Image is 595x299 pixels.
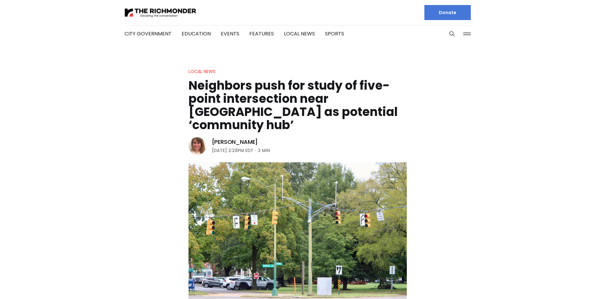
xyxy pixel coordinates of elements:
a: Local News [189,68,215,75]
a: Events [221,30,239,37]
span: 3 min [258,147,270,154]
a: [PERSON_NAME] [212,138,258,146]
h1: Neighbors push for study of five-point intersection near [GEOGRAPHIC_DATA] as potential ‘communit... [189,79,407,132]
a: Features [249,30,274,37]
a: City Government [125,30,172,37]
a: Local News [284,30,315,37]
a: Donate [424,5,471,20]
img: The Richmonder [125,7,197,18]
button: Search this site [447,29,457,39]
a: Education [182,30,211,37]
time: [DATE] 2:28PM EDT [212,147,253,154]
a: Sports [325,30,344,37]
img: Sarah Vogelsong [189,137,206,155]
